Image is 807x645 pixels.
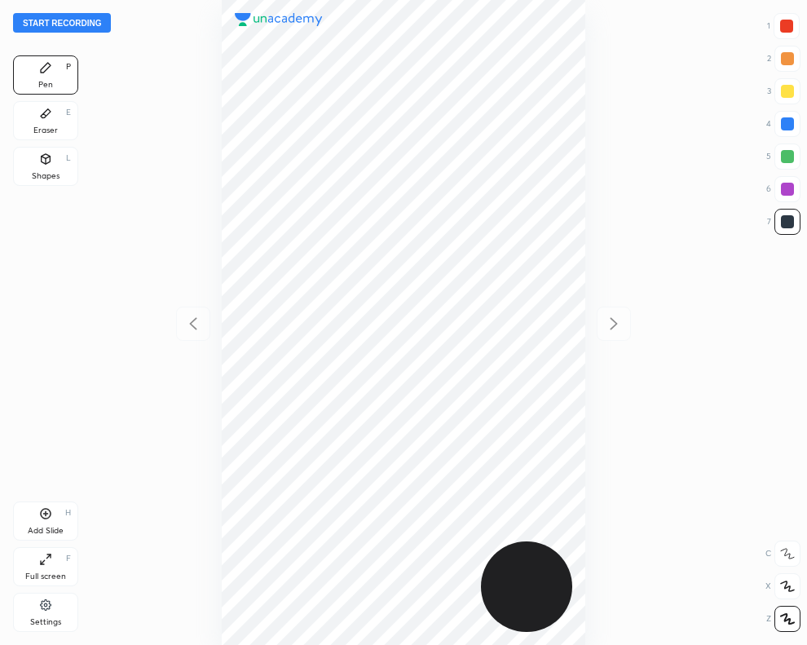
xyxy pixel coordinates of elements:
[66,108,71,117] div: E
[28,527,64,535] div: Add Slide
[33,126,58,135] div: Eraser
[13,13,111,33] button: Start recording
[38,81,53,89] div: Pen
[767,209,800,235] div: 7
[766,144,800,170] div: 5
[25,572,66,581] div: Full screen
[766,111,800,137] div: 4
[66,554,71,563] div: F
[65,509,71,517] div: H
[766,606,800,632] div: Z
[765,541,800,567] div: C
[766,176,800,202] div: 6
[235,13,323,26] img: logo.38c385cc.svg
[767,46,800,72] div: 2
[765,573,800,599] div: X
[767,13,800,39] div: 1
[767,78,800,104] div: 3
[30,618,61,626] div: Settings
[32,172,60,180] div: Shapes
[66,63,71,71] div: P
[66,154,71,162] div: L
